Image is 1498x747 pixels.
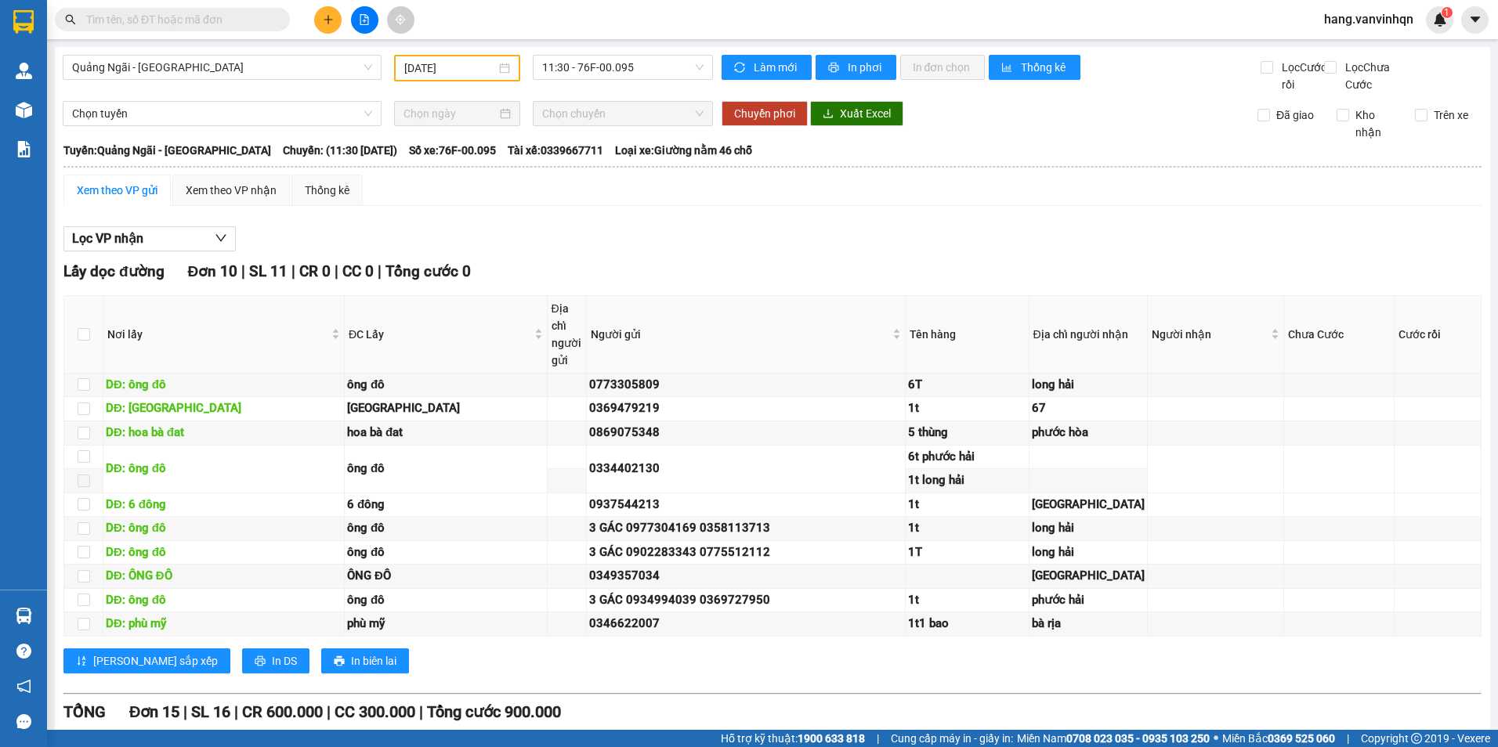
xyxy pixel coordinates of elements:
div: 1T [908,543,1026,562]
span: Đã giao [1270,106,1320,124]
span: Nơi lấy [107,326,328,343]
span: Làm mới [754,59,799,76]
span: Chuyến: (11:30 [DATE]) [283,142,397,159]
div: 6 đông [347,496,545,514]
div: [GEOGRAPHIC_DATA] [1032,496,1145,514]
div: DĐ: ÔNG ĐÔ [106,567,342,586]
span: Trên xe [1427,106,1474,124]
div: DĐ: ông đô [106,376,342,395]
span: 1 [1444,7,1449,18]
input: Chọn ngày [403,105,496,122]
span: aim [395,14,406,25]
span: Xuất Excel [840,105,891,122]
div: ông đô [347,591,545,610]
div: hoa bà đat [347,424,545,442]
span: CC 0 [342,262,374,280]
span: | [877,730,879,747]
button: Chuyển phơi [722,101,808,126]
div: phước hải [1032,591,1145,610]
span: Cung cấp máy in - giấy in: [891,730,1013,747]
div: DĐ: ông đô [106,591,342,610]
div: 3 GÁC 0977304169 0358113713 [589,519,903,538]
span: download [823,108,834,121]
span: Số xe: 76F-00.095 [409,142,496,159]
span: sort-ascending [76,655,87,668]
div: phước hòa [1032,424,1145,442]
span: | [241,262,245,280]
div: DĐ: [GEOGRAPHIC_DATA] [106,399,342,418]
span: In phơi [848,59,884,76]
span: | [234,702,238,721]
span: search [65,14,76,25]
button: file-add [351,6,378,34]
span: Lọc Cước rồi [1275,59,1329,93]
input: 13/08/2025 [404,60,495,77]
span: In biên lai [351,652,396,669]
div: long hải [1032,519,1145,538]
button: printerIn biên lai [321,648,409,673]
span: copyright [1411,733,1422,744]
span: SL 16 [191,702,230,721]
span: | [1347,730,1349,747]
div: long hải [1032,376,1145,395]
span: Thống kê [1021,59,1068,76]
b: Tuyến: Quảng Ngãi - [GEOGRAPHIC_DATA] [63,144,271,157]
div: 3 GÁC 0934994039 0369727950 [589,591,903,610]
th: Cước rồi [1395,296,1482,373]
span: TỔNG [63,702,106,721]
span: down [215,232,227,244]
span: | [327,702,331,721]
span: Tổng cước 0 [385,262,471,280]
div: 1t [908,496,1026,514]
span: file-add [359,14,370,25]
div: Thống kê [305,182,349,199]
span: Kho nhận [1349,106,1404,141]
th: Chưa Cước [1284,296,1394,373]
div: 1t [908,519,1026,538]
div: long hải [1032,543,1145,562]
button: downloadXuất Excel [810,101,903,126]
span: Lọc Chưa Cước [1339,59,1419,93]
strong: 0369 525 060 [1268,732,1335,745]
span: Lọc VP nhận [72,229,143,248]
span: printer [255,655,266,668]
div: 67 [1032,399,1145,418]
span: caret-down [1468,13,1482,27]
span: question-circle [16,644,31,659]
div: 5 thùng [908,424,1026,442]
div: 1t [908,399,1026,418]
div: 6t phước hải [908,448,1026,467]
span: printer [828,62,841,74]
div: ÔNG ĐÔ [347,567,545,586]
div: DĐ: ông đô [106,543,342,562]
img: warehouse-icon [16,102,32,118]
input: Tìm tên, số ĐT hoặc mã đơn [86,11,271,28]
div: ông đô [347,376,545,395]
div: 0369479219 [589,399,903,418]
span: bar-chart [1001,62,1015,74]
div: [GEOGRAPHIC_DATA] [1032,567,1145,586]
div: 3 GÁC 0902283343 0775512112 [589,543,903,562]
span: | [419,702,423,721]
div: Địa chỉ người gửi [552,300,582,369]
span: In DS [272,652,297,669]
span: ĐC Lấy [349,326,531,343]
span: | [378,262,382,280]
div: ông đô [347,519,545,538]
div: DĐ: ông đô [106,460,342,478]
span: ⚪️ [1214,735,1218,742]
span: Người gửi [591,326,890,343]
span: CR 600.000 [242,702,323,721]
button: caret-down [1461,6,1489,34]
div: ông đô [347,543,545,562]
span: [PERSON_NAME] sắp xếp [93,652,218,669]
th: Tên hàng [906,296,1029,373]
button: aim [387,6,414,34]
span: CR 0 [299,262,331,280]
div: 1t [908,591,1026,610]
span: Miền Nam [1017,730,1210,747]
img: icon-new-feature [1433,13,1447,27]
span: SL 11 [249,262,288,280]
button: printerIn DS [242,648,309,673]
span: message [16,714,31,729]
